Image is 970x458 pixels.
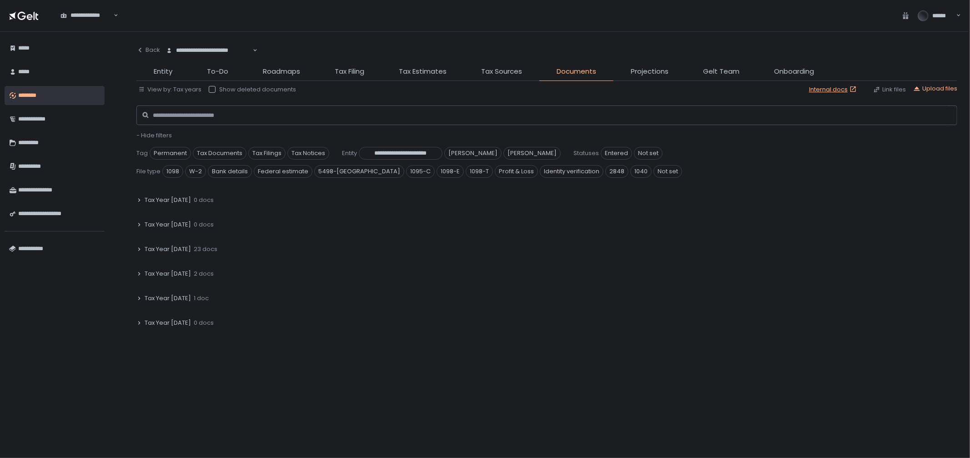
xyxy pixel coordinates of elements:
span: Tax Year [DATE] [145,196,191,204]
span: Not set [634,147,663,160]
span: Tax Estimates [399,66,447,77]
span: 1 doc [194,294,209,302]
div: Search for option [160,41,257,60]
span: Entity [342,149,357,157]
span: Statuses [573,149,599,157]
span: Entity [154,66,172,77]
span: Profit & Loss [495,165,538,178]
span: Bank details [208,165,252,178]
span: Tax Filings [248,147,286,160]
span: Projections [631,66,668,77]
input: Search for option [251,46,252,55]
span: W-2 [185,165,206,178]
div: Search for option [55,6,118,25]
div: Back [136,46,160,54]
span: 23 docs [194,245,217,253]
span: Onboarding [774,66,814,77]
span: 2 docs [194,270,214,278]
span: 5498-[GEOGRAPHIC_DATA] [314,165,404,178]
button: - Hide filters [136,131,172,140]
span: Documents [557,66,596,77]
button: View by: Tax years [138,86,201,94]
span: Identity verification [540,165,603,178]
button: Upload files [913,85,957,93]
span: [PERSON_NAME] [444,147,502,160]
span: Permanent [150,147,191,160]
span: Entered [601,147,632,160]
span: 1095-C [406,165,435,178]
span: 0 docs [194,319,214,327]
span: To-Do [207,66,228,77]
span: Roadmaps [263,66,300,77]
span: Tax Year [DATE] [145,270,191,278]
span: Tax Year [DATE] [145,319,191,327]
span: 1040 [630,165,652,178]
span: Tax Sources [481,66,522,77]
span: [PERSON_NAME] [503,147,561,160]
span: 1098 [162,165,183,178]
span: 0 docs [194,221,214,229]
span: Tax Notices [287,147,329,160]
input: Search for option [112,11,113,20]
span: Tag [136,149,148,157]
a: Internal docs [809,86,859,94]
span: File type [136,167,161,176]
span: Federal estimate [254,165,312,178]
span: 1098-E [437,165,464,178]
span: 0 docs [194,196,214,204]
span: Tax Year [DATE] [145,221,191,229]
span: Tax Year [DATE] [145,294,191,302]
span: Not set [653,165,682,178]
button: Back [136,41,160,59]
span: 1098-T [466,165,493,178]
span: Tax Filing [335,66,364,77]
span: Tax Documents [193,147,246,160]
span: Gelt Team [703,66,739,77]
span: 2848 [605,165,628,178]
span: Tax Year [DATE] [145,245,191,253]
button: Link files [873,86,906,94]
